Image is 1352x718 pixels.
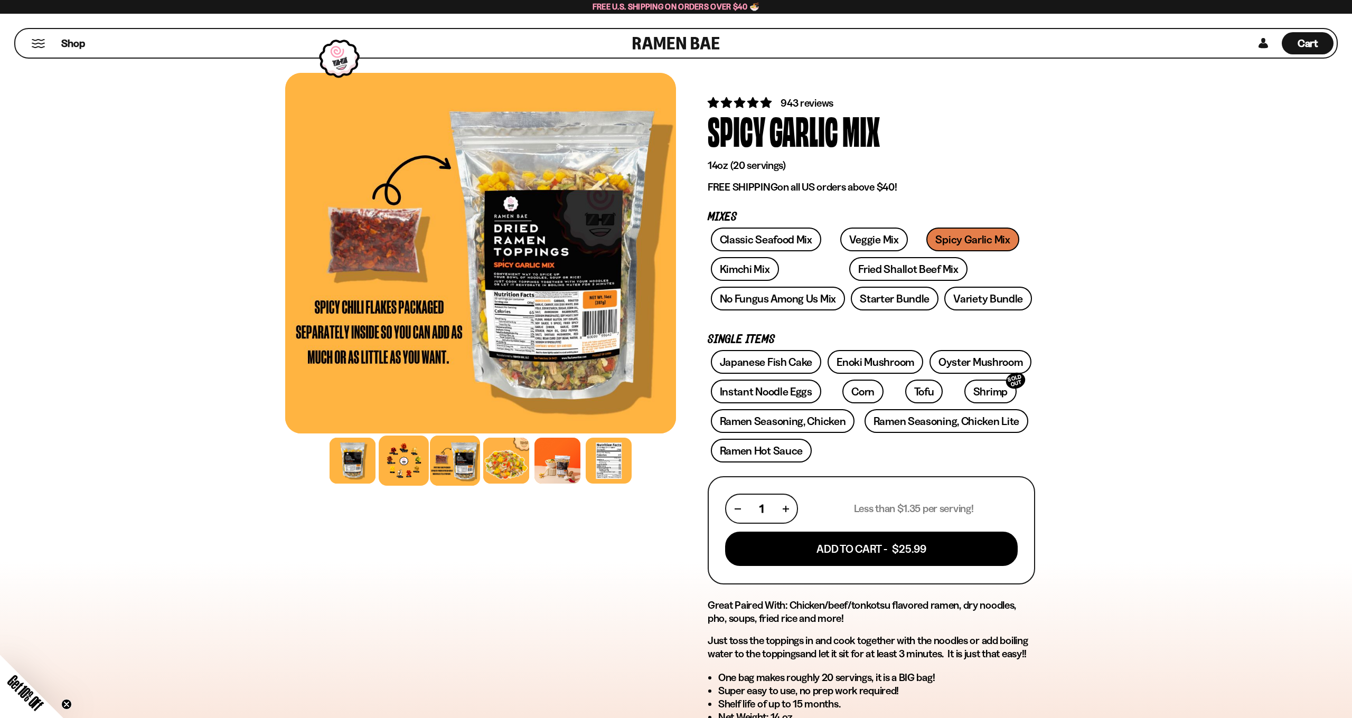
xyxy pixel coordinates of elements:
p: Mixes [708,212,1035,222]
div: Mix [842,110,880,150]
button: Mobile Menu Trigger [31,39,45,48]
a: Veggie Mix [840,228,908,251]
span: 943 reviews [781,97,833,109]
span: Free U.S. Shipping on Orders over $40 🍜 [593,2,760,12]
a: Classic Seafood Mix [711,228,821,251]
span: Shop [61,36,85,51]
a: Ramen Hot Sauce [711,439,812,462]
a: Ramen Seasoning, Chicken Lite [865,409,1028,433]
a: Enoki Mushroom [828,350,923,374]
a: Instant Noodle Eggs [711,380,821,403]
p: Single Items [708,335,1035,345]
p: on all US orders above $40! [708,181,1035,194]
a: No Fungus Among Us Mix [711,287,845,310]
a: Shop [61,32,85,54]
button: Close teaser [61,699,72,710]
a: Variety Bundle [944,287,1032,310]
a: Tofu [905,380,943,403]
li: Shelf life of up to 15 months. [718,697,1035,711]
li: Super easy to use, no prep work required! [718,684,1035,697]
span: toss the toppings in and cook together with the noodles or add boiling water to the toppings [708,634,1028,660]
p: Less than $1.35 per serving! [854,502,974,515]
a: Corn [842,380,884,403]
li: One bag makes roughly 20 servings, it is a BIG bag! [718,671,1035,684]
div: Garlic [769,110,838,150]
p: 14oz (20 servings) [708,159,1035,172]
a: Japanese Fish Cake [711,350,822,374]
a: Kimchi Mix [711,257,779,281]
a: Fried Shallot Beef Mix [849,257,967,281]
a: Ramen Seasoning, Chicken [711,409,855,433]
span: 4.75 stars [708,96,774,109]
span: Cart [1298,37,1318,50]
h2: Great Paired With: Chicken/beef/tonkotsu flavored ramen, dry noodles, pho, soups, fried rice and ... [708,599,1035,625]
a: ShrimpSOLD OUT [964,380,1017,403]
a: Oyster Mushroom [929,350,1032,374]
div: Spicy [708,110,765,150]
span: Get 10% Off [5,672,46,713]
span: 1 [759,502,764,515]
div: Cart [1282,29,1334,58]
a: Starter Bundle [851,287,938,310]
p: Just and let it sit for at least 3 minutes. It is just that easy!! [708,634,1035,660]
button: Add To Cart - $25.99 [725,532,1018,566]
strong: FREE SHIPPING [708,181,777,193]
div: SOLD OUT [1004,371,1027,391]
